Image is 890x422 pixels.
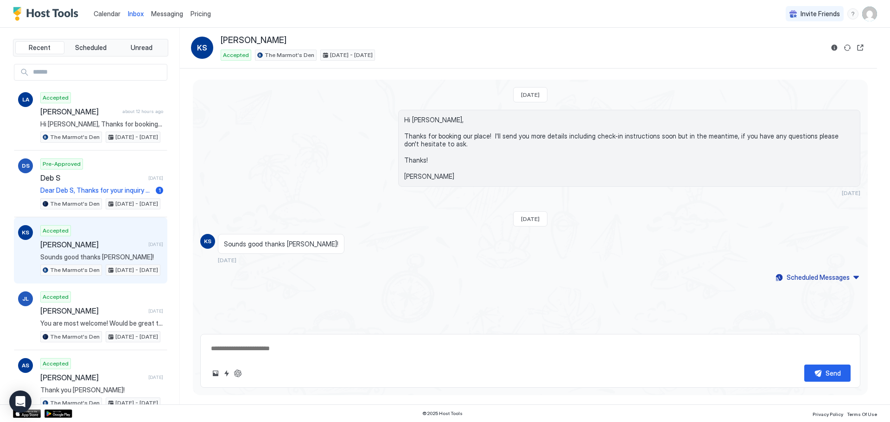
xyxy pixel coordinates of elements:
span: Accepted [43,94,69,102]
span: The Marmot's Den [265,51,314,59]
span: Hi [PERSON_NAME], Thanks for booking our place! I'll send you more details including check-in ins... [40,120,163,128]
span: Pre-Approved [43,160,81,168]
a: Inbox [128,9,144,19]
span: [DATE] [521,215,540,222]
span: KS [204,237,211,246]
span: Sounds good thanks [PERSON_NAME]! [40,253,163,261]
span: Invite Friends [801,10,840,18]
span: about 12 hours ago [122,108,163,114]
div: menu [847,8,858,19]
div: Open Intercom Messenger [9,391,32,413]
span: KS [22,228,29,237]
span: [DATE] - [DATE] [115,399,158,407]
span: Accepted [43,293,69,301]
span: [DATE] - [DATE] [115,133,158,141]
span: Accepted [223,51,249,59]
span: KS [197,42,207,53]
button: ChatGPT Auto Reply [232,368,243,379]
div: Scheduled Messages [787,272,850,282]
span: Scheduled [75,44,107,52]
div: tab-group [13,39,168,57]
button: Scheduled Messages [774,271,860,283]
span: [DATE] - [DATE] [115,333,158,341]
button: Send [804,365,851,382]
a: Calendar [94,9,121,19]
span: Pricing [191,10,211,18]
span: [DATE] [842,189,860,196]
span: [PERSON_NAME] [40,306,145,315]
span: [DATE] [148,308,163,314]
button: Open reservation [855,42,866,53]
a: App Store [13,409,41,418]
span: [DATE] - [DATE] [115,200,158,208]
span: Hi [PERSON_NAME], Thanks for booking our place! I'll send you more details including check-in ins... [404,116,854,181]
span: Calendar [94,10,121,18]
span: [PERSON_NAME] [40,240,145,249]
span: DS [22,162,30,170]
a: Messaging [151,9,183,19]
span: The Marmot's Den [50,266,100,274]
span: Thank you [PERSON_NAME]! [40,386,163,394]
span: Privacy Policy [813,411,843,417]
span: JL [22,295,29,303]
a: Google Play Store [44,409,72,418]
span: [PERSON_NAME] [40,107,119,116]
button: Reservation information [829,42,840,53]
span: Accepted [43,359,69,368]
span: [PERSON_NAME] [40,373,145,382]
span: Messaging [151,10,183,18]
span: [DATE] [148,241,163,247]
span: Recent [29,44,51,52]
button: Sync reservation [842,42,853,53]
span: [DATE] [148,175,163,181]
span: Sounds good thanks [PERSON_NAME]! [224,240,338,248]
button: Quick reply [221,368,232,379]
span: [DATE] [521,91,540,98]
a: Privacy Policy [813,409,843,418]
span: The Marmot's Den [50,333,100,341]
span: [DATE] - [DATE] [115,266,158,274]
div: User profile [862,6,877,21]
span: Accepted [43,227,69,235]
button: Scheduled [66,41,115,54]
span: [DATE] [218,257,236,264]
input: Input Field [29,64,167,80]
span: The Marmot's Den [50,133,100,141]
span: You are most welcome! Would be great to see you again. [40,319,163,328]
span: Dear Deb S, Thanks for your inquiry about my vacation rental. The property is available from [DAT... [40,186,152,195]
span: Deb S [40,173,145,183]
span: [DATE] - [DATE] [330,51,373,59]
span: Terms Of Use [847,411,877,417]
span: The Marmot's Den [50,200,100,208]
span: Unread [131,44,153,52]
a: Host Tools Logo [13,7,83,21]
button: Upload image [210,368,221,379]
span: [PERSON_NAME] [221,35,286,46]
span: LA [22,95,29,104]
span: © 2025 Host Tools [422,410,463,416]
span: AS [22,361,29,370]
div: Send [826,368,841,378]
span: Inbox [128,10,144,18]
a: Terms Of Use [847,409,877,418]
button: Unread [117,41,166,54]
span: 1 [159,187,161,194]
span: The Marmot's Den [50,399,100,407]
span: [DATE] [148,374,163,380]
button: Recent [15,41,64,54]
